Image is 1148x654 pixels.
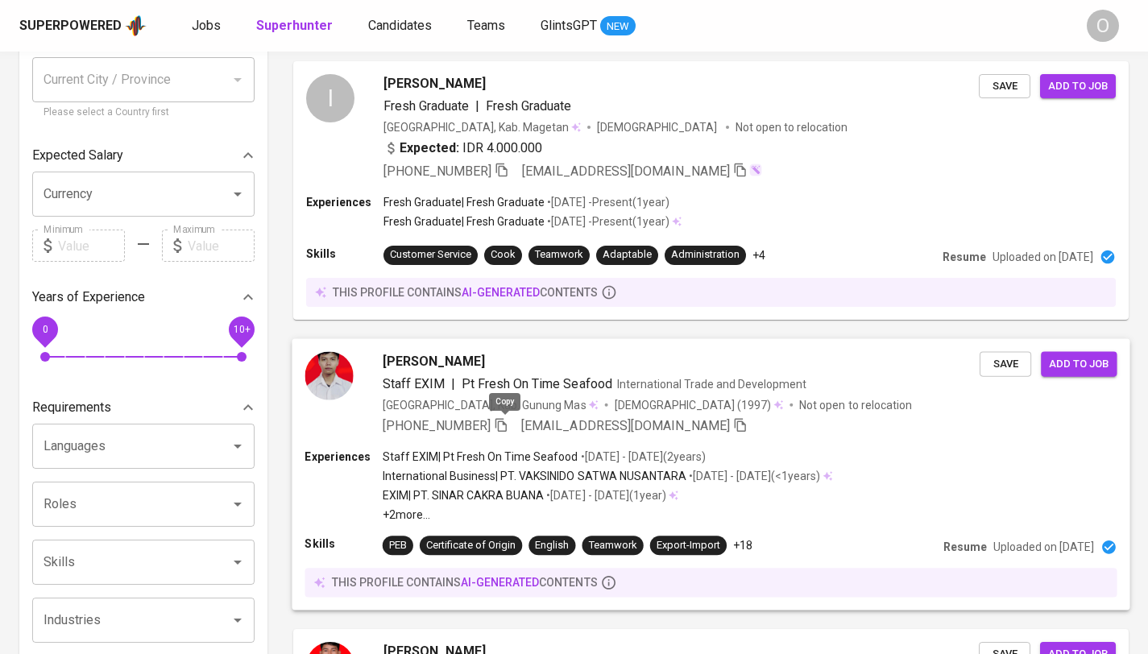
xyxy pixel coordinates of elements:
[426,538,516,553] div: Certificate of Origin
[42,324,48,335] span: 0
[600,19,636,35] span: NEW
[544,487,665,503] p: • [DATE] - [DATE] ( 1 year )
[368,18,432,33] span: Candidates
[943,539,987,555] p: Resume
[980,351,1031,376] button: Save
[461,576,539,589] span: AI-generated
[535,247,583,263] div: Teamwork
[192,18,221,33] span: Jobs
[226,493,249,515] button: Open
[192,16,224,36] a: Jobs
[19,17,122,35] div: Superpowered
[988,354,1023,373] span: Save
[467,16,508,36] a: Teams
[125,14,147,38] img: app logo
[383,375,445,391] span: Staff EXIM
[383,487,545,503] p: EXIM | PT. SINAR CAKRA BUANA
[383,396,599,412] div: [GEOGRAPHIC_DATA], Kab. Gunung Mas
[541,18,597,33] span: GlintsGPT
[383,74,486,93] span: [PERSON_NAME]
[578,448,706,464] p: • [DATE] - [DATE] ( 2 years )
[603,247,652,263] div: Adaptable
[383,194,545,210] p: Fresh Graduate | Fresh Graduate
[44,105,243,121] p: Please select a Country first
[32,391,255,424] div: Requirements
[617,377,807,390] span: International Trade and Development
[467,18,505,33] span: Teams
[305,351,353,399] img: 509ee0db89ae3829535bc9e74eb2bf0f.jpg
[1087,10,1119,42] div: O
[615,396,784,412] div: (1997)
[383,448,578,464] p: Staff EXIM | Pt Fresh On Time Seafood
[657,538,720,553] div: Export-Import
[451,374,455,393] span: |
[32,398,111,417] p: Requirements
[306,194,383,210] p: Experiences
[390,247,471,263] div: Customer Service
[226,435,249,457] button: Open
[226,609,249,631] button: Open
[522,163,730,179] span: [EMAIL_ADDRESS][DOMAIN_NAME]
[19,14,147,38] a: Superpoweredapp logo
[491,247,516,263] div: Cook
[521,417,730,433] span: [EMAIL_ADDRESS][DOMAIN_NAME]
[383,119,581,135] div: [GEOGRAPHIC_DATA], Kab. Magetan
[545,194,669,210] p: • [DATE] - Present ( 1 year )
[987,77,1022,96] span: Save
[799,396,911,412] p: Not open to relocation
[733,537,752,553] p: +18
[993,539,1094,555] p: Uploaded on [DATE]
[541,16,636,36] a: GlintsGPT NEW
[671,247,740,263] div: Administration
[293,61,1129,320] a: I[PERSON_NAME]Fresh Graduate|Fresh Graduate[GEOGRAPHIC_DATA], Kab. Magetan[DEMOGRAPHIC_DATA] Not ...
[383,213,545,230] p: Fresh Graduate | Fresh Graduate
[383,351,485,370] span: [PERSON_NAME]
[535,538,569,553] div: English
[686,468,820,484] p: • [DATE] - [DATE] ( <1 years )
[333,284,598,300] p: this profile contains contents
[545,213,669,230] p: • [DATE] - Present ( 1 year )
[383,98,469,114] span: Fresh Graduate
[256,16,336,36] a: Superhunter
[306,74,354,122] div: I
[233,324,250,335] span: 10+
[32,139,255,172] div: Expected Salary
[383,139,542,158] div: IDR 4.000.000
[188,230,255,262] input: Value
[736,119,848,135] p: Not open to relocation
[1048,77,1108,96] span: Add to job
[400,139,459,158] b: Expected:
[32,146,123,165] p: Expected Salary
[1041,351,1117,376] button: Add to job
[993,249,1093,265] p: Uploaded on [DATE]
[389,538,407,553] div: PEB
[462,286,540,299] span: AI-generated
[383,468,686,484] p: International Business | PT. VAKSINIDO SATWA NUSANTARA
[383,507,833,523] p: +2 more ...
[256,18,333,33] b: Superhunter
[462,375,612,391] span: Pt Fresh On Time Seafood
[226,183,249,205] button: Open
[615,396,737,412] span: [DEMOGRAPHIC_DATA]
[943,249,986,265] p: Resume
[305,448,382,464] p: Experiences
[589,538,637,553] div: Teamwork
[1040,74,1116,99] button: Add to job
[475,97,479,116] span: |
[58,230,125,262] input: Value
[293,339,1129,610] a: [PERSON_NAME]Staff EXIM|Pt Fresh On Time SeafoodInternational Trade and Development[GEOGRAPHIC_DA...
[32,281,255,313] div: Years of Experience
[306,246,383,262] p: Skills
[749,163,762,176] img: magic_wand.svg
[368,16,435,36] a: Candidates
[752,247,765,263] p: +4
[979,74,1030,99] button: Save
[332,574,598,590] p: this profile contains contents
[597,119,719,135] span: [DEMOGRAPHIC_DATA]
[226,551,249,573] button: Open
[383,417,491,433] span: [PHONE_NUMBER]
[32,288,145,307] p: Years of Experience
[305,536,382,552] p: Skills
[486,98,571,114] span: Fresh Graduate
[383,163,491,179] span: [PHONE_NUMBER]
